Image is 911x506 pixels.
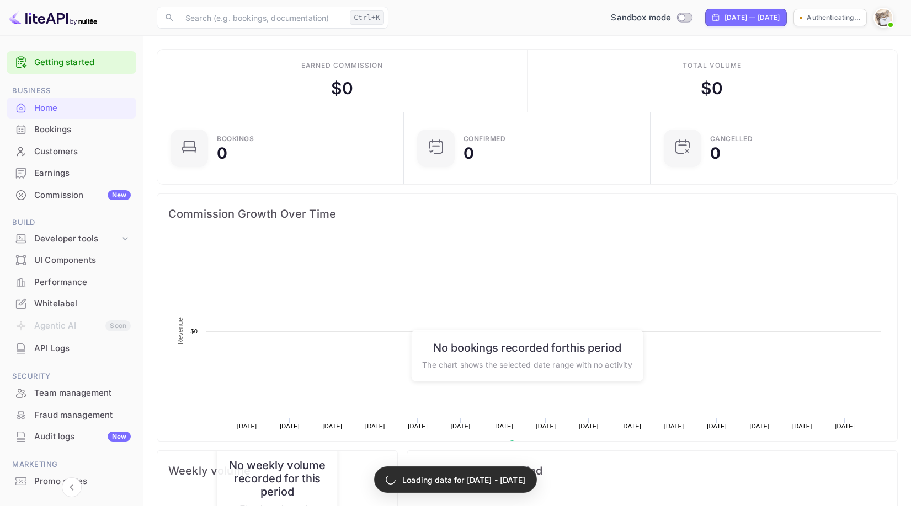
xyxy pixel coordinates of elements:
div: Whitelabel [34,298,131,310]
a: UI Components [7,250,136,270]
div: Developer tools [34,233,120,245]
div: Customers [34,146,131,158]
div: CANCELLED [710,136,753,142]
text: [DATE] [536,423,556,429]
a: CommissionNew [7,185,136,205]
div: UI Components [7,250,136,271]
div: Promo codes [34,475,131,488]
div: 0 [464,146,474,161]
div: New [108,432,131,442]
div: Bookings [217,136,254,142]
div: Audit logsNew [7,426,136,448]
div: Fraud management [7,405,136,426]
div: Commission [34,189,131,202]
span: Sandbox mode [611,12,671,24]
span: Bookings for the period [418,462,886,480]
div: Audit logs [34,430,131,443]
div: Performance [34,276,131,289]
div: CommissionNew [7,185,136,206]
div: Confirmed [464,136,506,142]
div: Team management [7,383,136,404]
span: Marketing [7,459,136,471]
div: API Logs [7,338,136,359]
h6: No bookings recorded for this period [422,341,632,354]
div: Bookings [34,123,131,136]
text: [DATE] [621,423,641,429]
img: LiteAPI logo [9,9,97,26]
a: Performance [7,272,136,292]
a: Bookings [7,119,136,139]
text: [DATE] [365,423,385,429]
div: Fraud management [34,409,131,422]
div: Ctrl+K [350,10,384,25]
text: [DATE] [323,423,343,429]
div: Earnings [7,163,136,184]
a: Earnings [7,163,136,183]
text: [DATE] [237,423,257,429]
a: API Logs [7,338,136,358]
span: Build [7,217,136,229]
text: [DATE] [835,423,855,429]
text: [DATE] [579,423,599,429]
span: Business [7,85,136,97]
div: Earnings [34,167,131,180]
a: Getting started [34,56,131,69]
div: Total volume [683,61,742,71]
span: Security [7,370,136,383]
input: Search (e.g. bookings, documentation) [179,7,345,29]
h6: No weekly volume recorded for this period [228,458,327,498]
a: Fraud management [7,405,136,425]
div: Home [7,98,136,119]
a: Customers [7,141,136,162]
text: [DATE] [451,423,471,429]
div: Bookings [7,119,136,141]
text: [DATE] [280,423,300,429]
div: $ 0 [701,76,723,101]
text: Revenue [519,440,547,448]
div: [DATE] — [DATE] [724,13,780,23]
text: [DATE] [750,423,770,429]
a: Home [7,98,136,118]
a: Team management [7,383,136,403]
img: Cristian Stoian [875,9,892,26]
a: Audit logsNew [7,426,136,446]
text: [DATE] [408,423,428,429]
text: [DATE] [792,423,812,429]
button: Collapse navigation [62,477,82,497]
p: The chart shows the selected date range with no activity [422,358,632,370]
span: Commission Growth Over Time [168,205,886,223]
div: 0 [710,146,721,161]
text: [DATE] [664,423,684,429]
p: Authenticating... [807,13,861,23]
text: $0 [190,328,198,335]
a: Whitelabel [7,293,136,314]
div: 0 [217,146,227,161]
text: [DATE] [707,423,727,429]
div: Developer tools [7,229,136,249]
div: Getting started [7,51,136,74]
text: Revenue [177,317,184,344]
div: Performance [7,272,136,293]
div: Promo codes [7,471,136,492]
div: Home [34,102,131,115]
text: [DATE] [493,423,513,429]
div: Earned commission [301,61,383,71]
div: Switch to Production mode [606,12,696,24]
a: Promo codes [7,471,136,491]
div: Team management [34,387,131,400]
div: UI Components [34,254,131,267]
div: $ 0 [331,76,353,101]
span: Weekly volume [168,462,386,480]
div: API Logs [34,342,131,355]
div: Customers [7,141,136,163]
div: Whitelabel [7,293,136,315]
div: New [108,190,131,200]
p: Loading data for [DATE] - [DATE] [402,474,525,486]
